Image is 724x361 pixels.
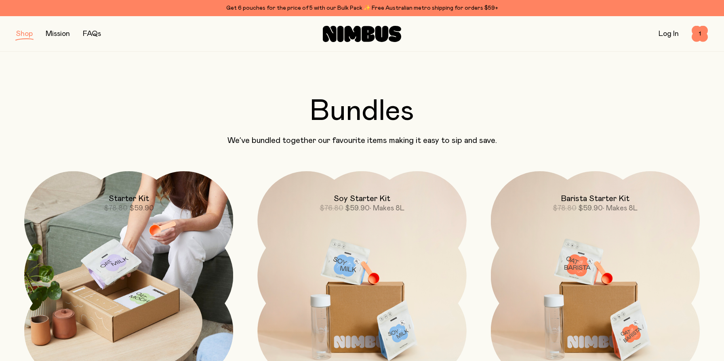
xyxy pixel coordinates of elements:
span: • Makes 8L [603,205,638,212]
a: Log In [659,30,679,38]
span: $59.90 [345,205,370,212]
span: $76.80 [320,205,343,212]
h2: Bundles [16,97,708,126]
span: $78.80 [104,205,128,212]
span: $59.90 [129,205,154,212]
h2: Soy Starter Kit [334,194,390,204]
span: • Makes 8L [370,205,404,212]
a: FAQs [83,30,101,38]
h2: Starter Kit [109,194,149,204]
span: $78.80 [553,205,577,212]
div: Get 6 pouches for the price of 5 with our Bulk Pack ✨ Free Australian metro shipping for orders $59+ [16,3,708,13]
p: We’ve bundled together our favourite items making it easy to sip and save. [16,136,708,145]
span: $59.90 [578,205,603,212]
h2: Barista Starter Kit [561,194,629,204]
button: 1 [692,26,708,42]
a: Mission [46,30,70,38]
